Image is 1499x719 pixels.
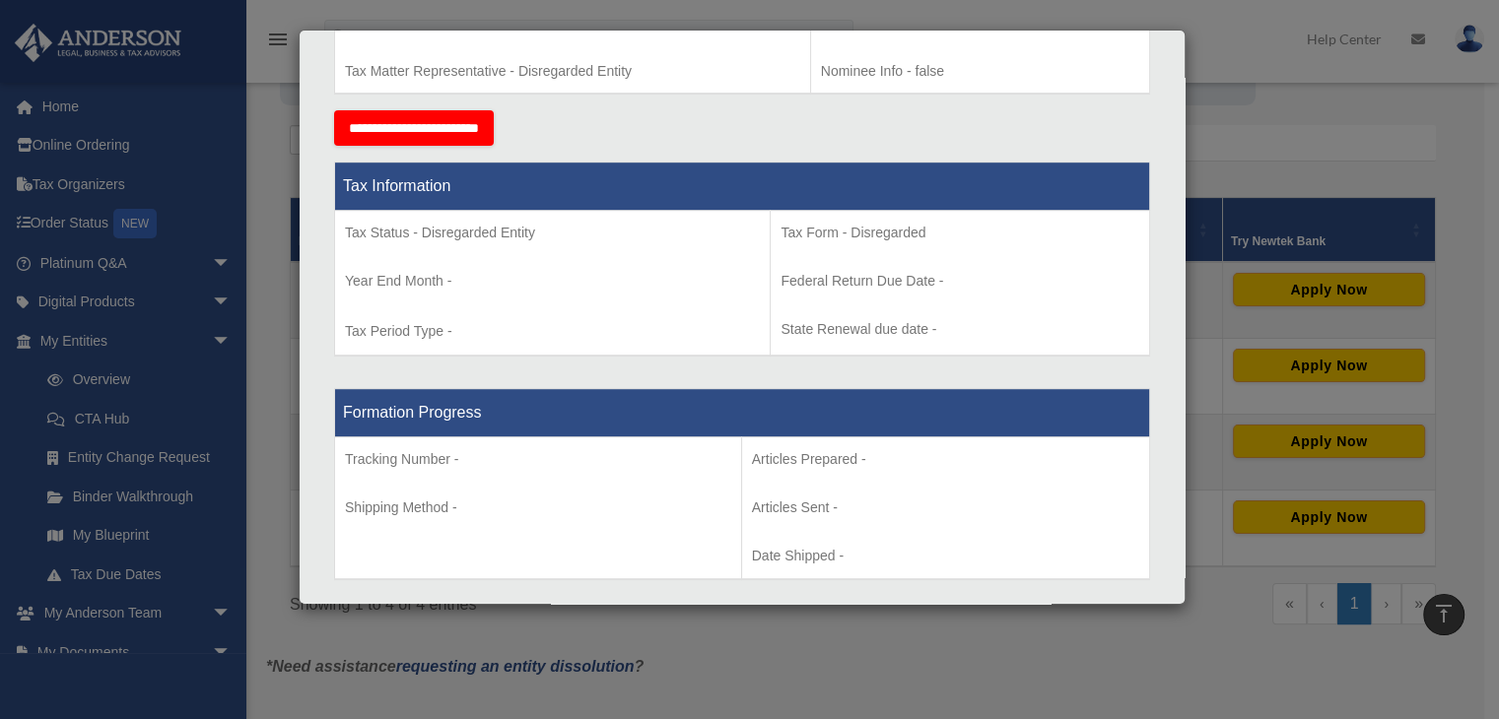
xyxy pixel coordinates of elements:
p: Tax Matter Representative - Disregarded Entity [345,59,800,84]
p: Tracking Number - [345,447,731,472]
p: Tax Status - Disregarded Entity [345,221,760,245]
p: Federal Return Due Date - [781,269,1139,294]
p: Shipping Method - [345,495,731,520]
p: Year End Month - [345,269,760,294]
p: Articles Sent - [752,495,1139,520]
p: State Renewal due date - [781,317,1139,342]
p: Date Shipped - [752,544,1139,568]
th: Formation Progress [335,389,1150,437]
th: Tax Information [335,163,1150,211]
td: Tax Period Type - [335,211,771,357]
p: Tax Form - Disregarded [781,221,1139,245]
p: Nominee Info - false [821,59,1139,84]
p: Articles Prepared - [752,447,1139,472]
